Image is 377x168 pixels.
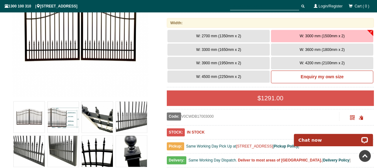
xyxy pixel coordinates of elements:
[274,144,298,148] a: Pickup Policy
[261,95,283,102] span: 1291.00
[14,136,45,167] img: V0CWDB - Curved Arch Top (Double Spears) - Double Aluminium Driveway Gates - Double Swing Gates -...
[290,127,377,146] iframe: LiveChat chat widget
[167,57,270,69] button: W: 3900 mm (1950mm x 2)
[188,158,237,162] span: Same Working Day Dispatch.
[167,112,181,120] span: Code:
[82,136,113,167] img: V0CWDB - Curved Arch Top (Double Spears) - Double Aluminium Driveway Gates - Double Swing Gates -...
[196,61,241,65] span: W: 3900 mm (1950mm x 2)
[271,43,373,56] button: W: 3600 mm (1800mm x 2)
[301,74,344,79] b: Enquiry my own size
[299,34,344,38] span: W: 3000 mm (1500mm x 2)
[271,70,373,84] a: Enquiry my own size
[116,136,147,167] img: V0CWDB - Curved Arch Top (Double Spears) - Double Aluminium Driveway Gates - Double Swing Gates -...
[323,158,349,162] a: Delivery Policy
[48,102,79,133] img: V0CWDB - Curved Arch Top (Double Spears) - Double Aluminium Driveway Gates - Double Swing Gates -...
[230,2,299,10] input: SEARCH PRODUCTS
[196,48,241,52] span: W: 3300 mm (1650mm x 2)
[167,70,270,83] button: W: 4500 mm (2250mm x 2)
[186,144,299,148] span: Same Working Day Pick Up at [ ]
[167,157,374,167] div: [ ]
[236,144,273,148] a: [STREET_ADDRESS]
[5,4,78,8] span: 1300 100 310 | [STREET_ADDRESS]
[271,57,373,69] button: W: 4200 mm (2100mm x 2)
[355,4,369,8] span: Cart ( 0 )
[48,136,79,167] img: V0CWDB - Curved Arch Top (Double Spears) - Double Aluminium Driveway Gates - Double Swing Gates -...
[14,102,45,133] img: V0CWDB - Curved Arch Top (Double Spears) - Double Aluminium Driveway Gates - Double Swing Gates -...
[196,75,241,79] span: W: 4500 mm (2250mm x 2)
[167,90,374,106] div: $
[167,43,270,56] button: W: 3300 mm (1650mm x 2)
[167,18,374,28] div: Width:
[167,128,185,136] span: STOCK:
[299,48,344,52] span: W: 3600 mm (1800mm x 2)
[319,4,343,8] a: Login/Register
[82,102,113,133] img: V0CWDB - Curved Arch Top (Double Spears) - Double Aluminium Driveway Gates - Double Swing Gates -...
[116,102,147,133] img: V0CWDB - Curved Arch Top (Double Spears) - Double Aluminium Driveway Gates - Double Swing Gates -...
[359,116,363,120] span: Click to copy the URL
[271,30,373,42] button: W: 3000 mm (1500mm x 2)
[167,112,339,120] div: V0CWDB17003000
[167,156,186,164] span: Delivery:
[299,61,344,65] span: W: 4200 mm (2100mm x 2)
[350,116,355,120] a: Click to enlarge and scan to share.
[187,130,205,134] b: IN STOCK
[167,30,270,42] button: W: 2700 mm (1350mm x 2)
[167,142,184,150] span: Pickup:
[238,158,322,162] b: Deliver to most areas of [GEOGRAPHIC_DATA].
[196,34,241,38] span: W: 2700 mm (1350mm x 2)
